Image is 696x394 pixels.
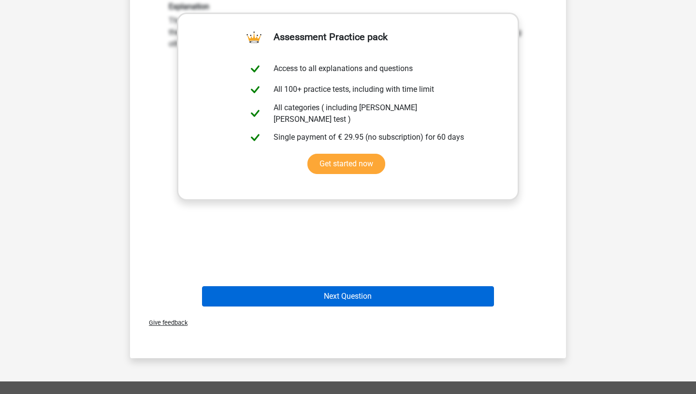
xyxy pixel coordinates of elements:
[141,319,188,326] span: Give feedback
[307,154,385,174] a: Get started now
[169,2,527,11] h6: Explanation
[202,286,494,306] button: Next Question
[161,2,535,50] div: The conclusion does not follow. Nothing is stated about how many football players or hockey playe...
